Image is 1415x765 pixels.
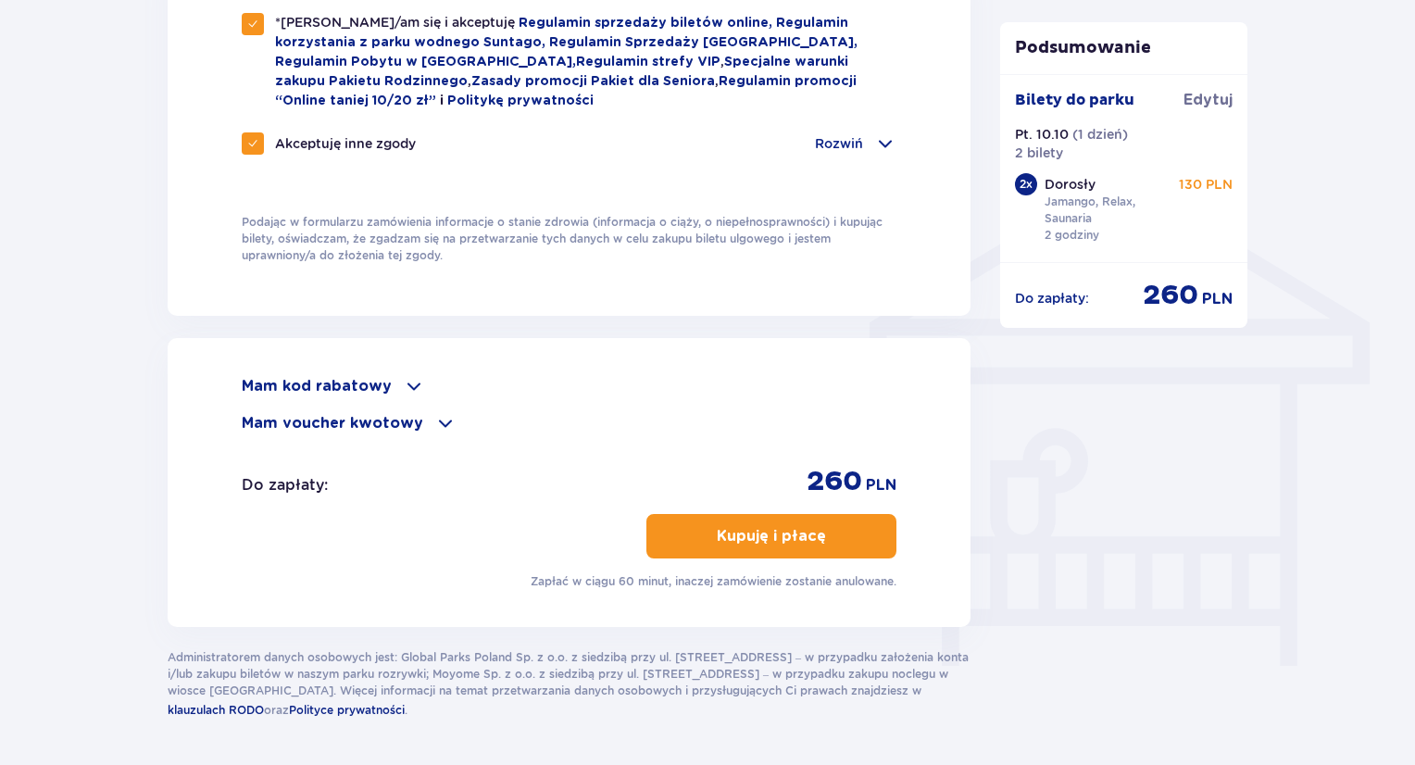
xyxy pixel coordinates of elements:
[1000,37,1248,59] p: Podsumowanie
[717,526,826,546] p: Kupuję i płacę
[1179,175,1233,194] p: 130 PLN
[815,134,863,153] p: Rozwiń
[1045,227,1099,244] p: 2 godziny
[275,134,416,153] p: Akceptuję inne zgody
[168,649,970,720] p: Administratorem danych osobowych jest: Global Parks Poland Sp. z o.o. z siedzibą przy ul. [STREET...
[646,514,896,558] button: Kupuję i płacę
[866,475,896,495] span: PLN
[549,36,858,49] a: Regulamin Sprzedaży [GEOGRAPHIC_DATA],
[289,703,405,717] span: Polityce prywatności
[576,56,720,69] a: Regulamin strefy VIP
[1202,289,1233,309] span: PLN
[531,573,896,590] p: Zapłać w ciągu 60 minut, inaczej zamówienie zostanie anulowane.
[1015,90,1134,110] p: Bilety do parku
[242,214,896,264] p: Podając w formularzu zamówienia informacje o stanie zdrowia (informacja o ciąży, o niepełnosprawn...
[519,17,776,30] a: Regulamin sprzedaży biletów online,
[1045,194,1172,227] p: Jamango, Relax, Saunaria
[275,56,576,69] a: Regulamin Pobytu w [GEOGRAPHIC_DATA],
[242,475,328,495] p: Do zapłaty :
[1015,173,1037,195] div: 2 x
[807,464,862,499] span: 260
[242,376,392,396] p: Mam kod rabatowy
[471,75,715,88] a: Zasady promocji Pakiet dla Seniora
[447,94,594,107] a: Politykę prywatności
[1045,175,1096,194] p: Dorosły
[275,15,519,30] span: *[PERSON_NAME]/am się i akceptuję
[1015,144,1063,162] p: 2 bilety
[168,703,264,717] span: klauzulach RODO
[1183,90,1233,110] span: Edytuj
[289,699,405,720] a: Polityce prywatności
[1015,289,1089,307] p: Do zapłaty :
[1143,278,1198,313] span: 260
[440,94,447,107] span: i
[168,699,264,720] a: klauzulach RODO
[1015,125,1069,144] p: Pt. 10.10
[1072,125,1128,144] p: ( 1 dzień )
[275,13,896,110] p: , , ,
[242,413,423,433] p: Mam voucher kwotowy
